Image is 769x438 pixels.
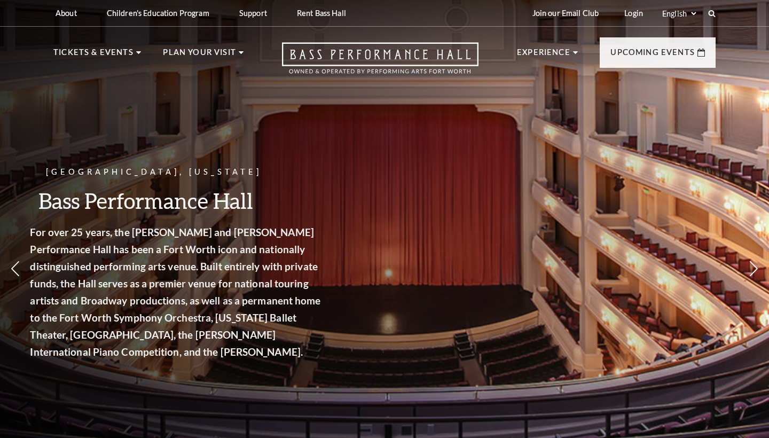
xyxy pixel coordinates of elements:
h3: Bass Performance Hall [49,187,343,214]
p: [GEOGRAPHIC_DATA], [US_STATE] [49,166,343,179]
p: Children's Education Program [107,9,209,18]
p: Experience [517,46,570,65]
p: Upcoming Events [610,46,695,65]
p: Plan Your Visit [163,46,236,65]
p: About [56,9,77,18]
select: Select: [660,9,698,19]
p: Support [239,9,267,18]
p: Rent Bass Hall [297,9,346,18]
strong: For over 25 years, the [PERSON_NAME] and [PERSON_NAME] Performance Hall has been a Fort Worth ico... [49,226,340,358]
p: Tickets & Events [53,46,134,65]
